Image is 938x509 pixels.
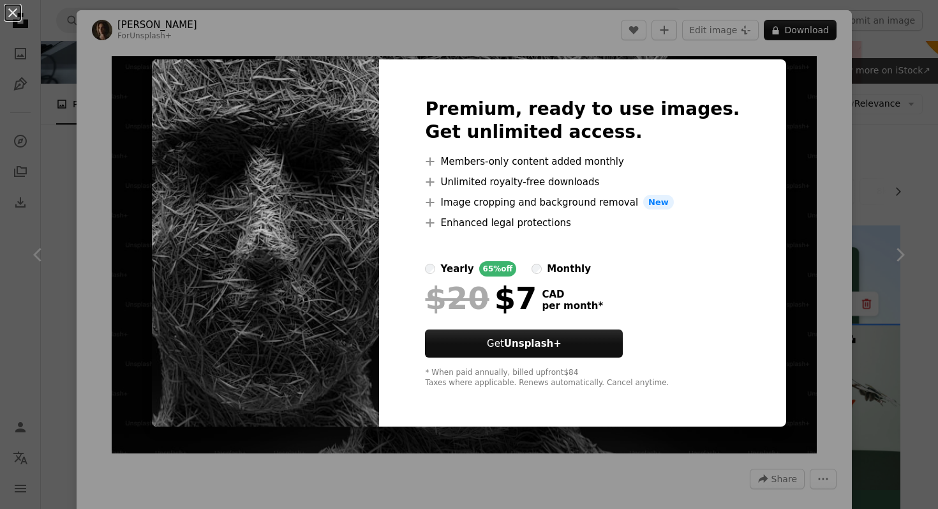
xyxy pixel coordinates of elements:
div: 65% off [479,261,517,277]
div: * When paid annually, billed upfront $84 Taxes where applicable. Renews automatically. Cancel any... [425,368,740,388]
div: monthly [547,261,591,277]
strong: Unsplash+ [504,338,562,349]
li: Unlimited royalty-free downloads [425,174,740,190]
img: premium_photo-1686546766850-f857e964814f [152,59,379,427]
input: yearly65%off [425,264,435,274]
li: Enhanced legal protections [425,215,740,231]
span: per month * [542,300,603,312]
li: Members-only content added monthly [425,154,740,169]
h2: Premium, ready to use images. Get unlimited access. [425,98,740,144]
li: Image cropping and background removal [425,195,740,210]
span: New [643,195,674,210]
span: CAD [542,289,603,300]
div: yearly [440,261,473,277]
span: $20 [425,282,489,315]
div: $7 [425,282,537,315]
input: monthly [532,264,542,274]
button: GetUnsplash+ [425,330,623,358]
